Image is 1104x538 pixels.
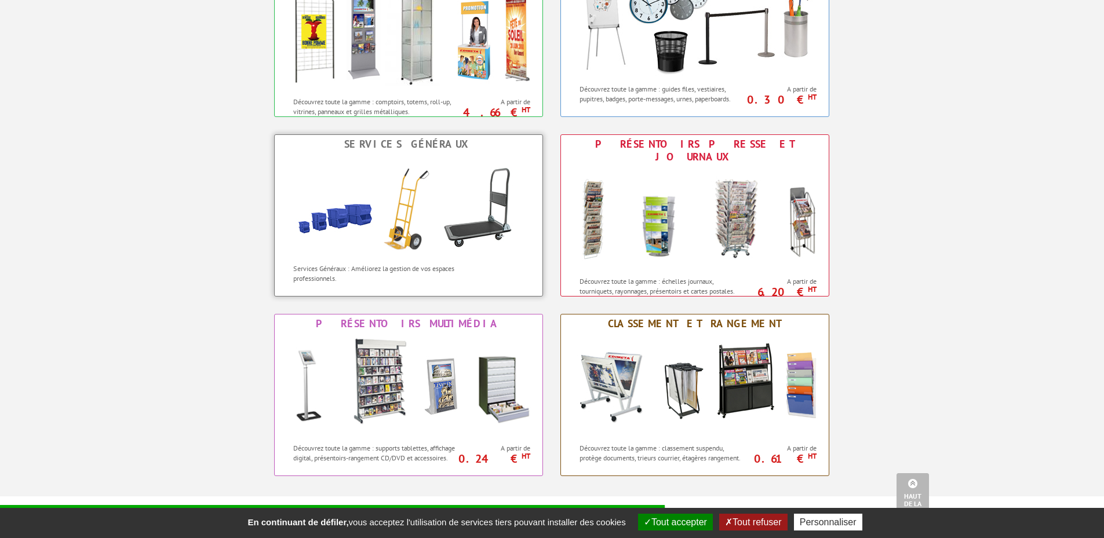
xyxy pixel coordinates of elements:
[742,96,817,103] p: 0.30 €
[808,92,817,102] sup: HT
[274,134,543,297] a: Services Généraux Services Généraux Services Généraux : Améliorez la gestion de vos espaces profe...
[742,288,817,295] p: 6.20 €
[742,455,817,462] p: 0.61 €
[456,455,531,462] p: 0.24 €
[293,263,458,283] p: Services Généraux : Améliorez la gestion de vos espaces professionnels.
[293,443,458,463] p: Découvrez toute la gamme : supports tablettes, affichage digital, présentoirs-rangement CD/DVD et...
[560,134,829,297] a: Présentoirs Presse et Journaux Présentoirs Presse et Journaux Découvrez toute la gamme : échelles...
[274,314,543,476] a: Présentoirs Multimédia Présentoirs Multimédia Découvrez toute la gamme : supports tablettes, affi...
[808,284,817,294] sup: HT
[808,451,817,461] sup: HT
[564,317,826,330] div: Classement et Rangement
[278,317,540,330] div: Présentoirs Multimédia
[456,109,531,116] p: 4.66 €
[567,333,822,437] img: Classement et Rangement
[522,451,530,461] sup: HT
[897,473,929,521] a: Haut de la page
[794,514,862,530] button: Personnaliser (fenêtre modale)
[278,138,540,151] div: Services Généraux
[564,138,826,163] div: Présentoirs Presse et Journaux
[748,85,817,94] span: A partir de
[580,84,745,104] p: Découvrez toute la gamme : guides files, vestiaires, pupitres, badges, porte-messages, urnes, pap...
[638,514,713,530] button: Tout accepter
[522,105,530,115] sup: HT
[462,97,531,107] span: A partir de
[247,517,348,527] strong: En continuant de défiler,
[281,153,536,258] img: Services Généraux
[748,444,817,453] span: A partir de
[242,517,631,527] span: vous acceptez l'utilisation de services tiers pouvant installer des cookies
[719,514,787,530] button: Tout refuser
[580,443,745,463] p: Découvrez toute la gamme : classement suspendu, protège documents, trieurs courrier, étagères ran...
[462,444,531,453] span: A partir de
[560,314,829,476] a: Classement et Rangement Classement et Rangement Découvrez toute la gamme : classement suspendu, p...
[293,97,458,116] p: Découvrez toute la gamme : comptoirs, totems, roll-up, vitrines, panneaux et grilles métalliques.
[748,277,817,286] span: A partir de
[281,333,536,437] img: Présentoirs Multimédia
[580,276,745,296] p: Découvrez toute la gamme : échelles journaux, tourniquets, rayonnages, présentoirs et cartes post...
[567,166,822,270] img: Présentoirs Presse et Journaux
